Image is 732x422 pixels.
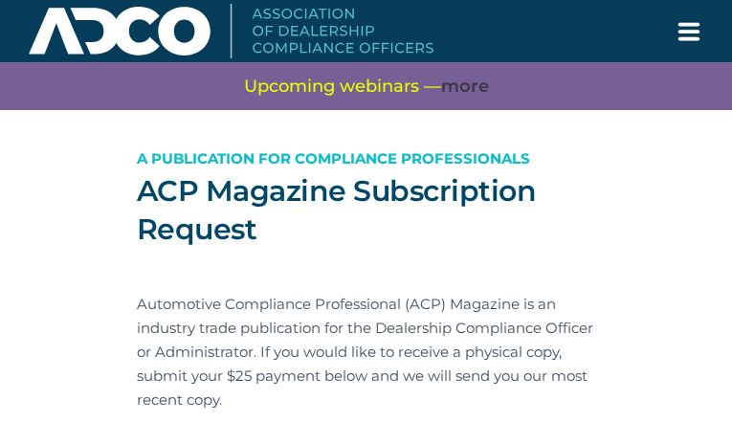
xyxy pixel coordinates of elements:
a: more [441,75,489,99]
p: A publication for Compliance Professionals [137,146,596,170]
p: Automotive Compliance Professional (ACP) Magazine is an industry trade publication for the Dealer... [137,292,596,411]
img: Association of Dealership Compliance Officers logo [29,4,433,57]
h1: ACP Magazine Subscription Request [137,172,596,249]
span: Upcoming webinars — [244,75,489,99]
